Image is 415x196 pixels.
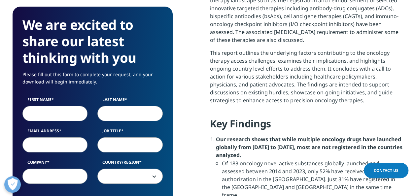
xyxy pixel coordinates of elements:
label: Job Title [98,128,163,138]
label: First Name [22,97,88,106]
h3: We are excited to share our latest thinking with you [22,16,163,66]
h4: Key Findings [210,117,402,135]
p: This report outlines the underlying factors contributing to the oncology therapy access challenge... [210,49,402,109]
label: Email Address [22,128,88,138]
label: Last Name [98,97,163,106]
span: Contact Us [374,168,398,173]
strong: Our research shows that while multiple oncology drugs have launched globally from [DATE] to [DATE... [216,136,402,159]
a: Contact Us [364,163,408,178]
label: Country/Region [98,160,163,169]
button: Open Preferences [4,176,21,193]
label: Company [22,160,88,169]
p: Please fill out this form to complete your request, and your download will begin immediately. [22,71,163,90]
